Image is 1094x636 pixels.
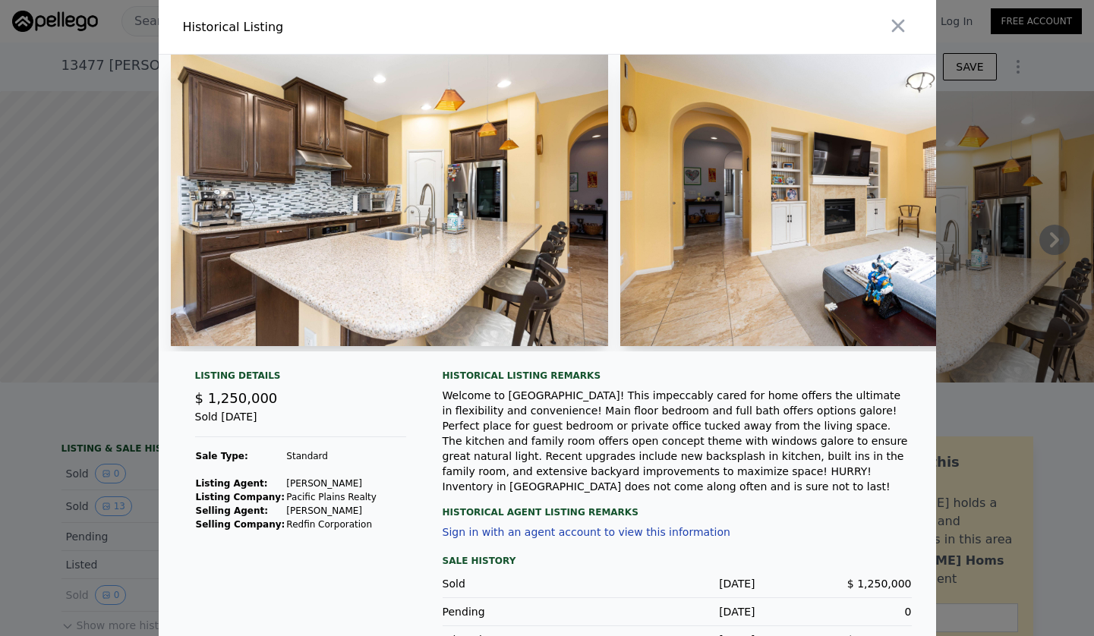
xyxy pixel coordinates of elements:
[196,505,269,516] strong: Selling Agent:
[196,519,285,530] strong: Selling Company:
[195,390,278,406] span: $ 1,250,000
[443,370,912,382] div: Historical Listing remarks
[195,370,406,388] div: Listing Details
[285,490,377,504] td: Pacific Plains Realty
[196,451,248,461] strong: Sale Type:
[196,478,268,489] strong: Listing Agent:
[171,55,608,346] img: Property Img
[195,409,406,437] div: Sold [DATE]
[285,477,377,490] td: [PERSON_NAME]
[443,494,912,518] div: Historical Agent Listing Remarks
[599,604,755,619] div: [DATE]
[755,604,912,619] div: 0
[196,492,285,502] strong: Listing Company:
[847,578,912,590] span: $ 1,250,000
[443,388,912,494] div: Welcome to [GEOGRAPHIC_DATA]! This impeccably cared for home offers the ultimate in flexibility a...
[443,576,599,591] div: Sold
[443,604,599,619] div: Pending
[285,504,377,518] td: [PERSON_NAME]
[443,552,912,570] div: Sale History
[443,526,730,538] button: Sign in with an agent account to view this information
[620,55,1058,346] img: Property Img
[285,518,377,531] td: Redfin Corporation
[599,576,755,591] div: [DATE]
[285,449,377,463] td: Standard
[183,18,541,36] div: Historical Listing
